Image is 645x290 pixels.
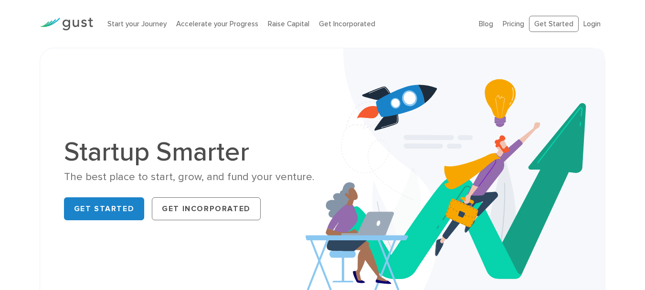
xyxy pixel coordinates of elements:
[319,20,375,28] a: Get Incorporated
[64,139,316,165] h1: Startup Smarter
[152,197,261,220] a: Get Incorporated
[64,197,145,220] a: Get Started
[40,18,93,31] img: Gust Logo
[64,170,316,184] div: The best place to start, grow, and fund your venture.
[176,20,258,28] a: Accelerate your Progress
[479,20,493,28] a: Blog
[583,20,601,28] a: Login
[529,16,579,32] a: Get Started
[503,20,524,28] a: Pricing
[107,20,167,28] a: Start your Journey
[268,20,309,28] a: Raise Capital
